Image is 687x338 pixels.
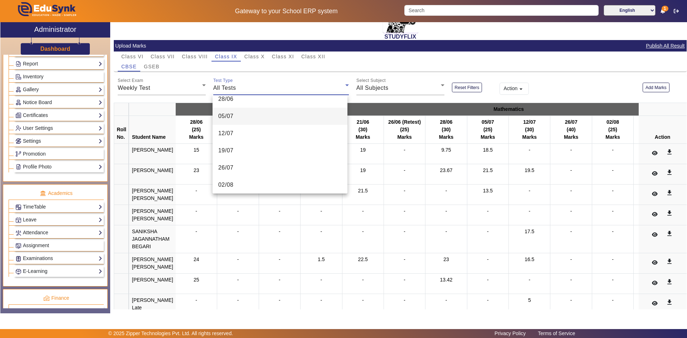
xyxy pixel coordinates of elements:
span: 26/07 [218,163,234,172]
span: 12/07 [218,129,234,138]
span: 05/07 [218,112,234,121]
span: 19/07 [218,146,234,155]
span: 02/08 [218,181,234,189]
span: 28/06 [218,95,234,103]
